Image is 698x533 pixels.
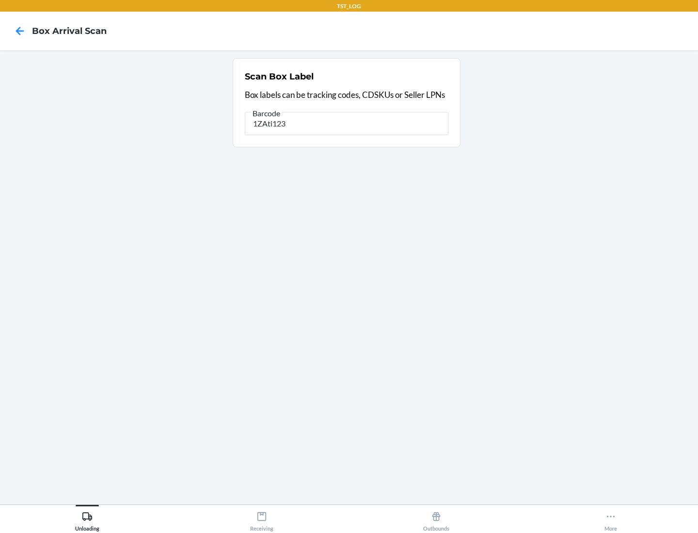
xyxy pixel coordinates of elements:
[523,505,698,532] button: More
[250,507,273,532] div: Receiving
[245,70,314,83] h2: Scan Box Label
[174,505,349,532] button: Receiving
[32,25,107,37] h4: Box Arrival Scan
[251,109,282,118] span: Barcode
[245,112,448,135] input: Barcode
[349,505,523,532] button: Outbounds
[423,507,449,532] div: Outbounds
[337,2,361,11] p: TST_LOG
[245,89,448,101] p: Box labels can be tracking codes, CDSKUs or Seller LPNs
[604,507,617,532] div: More
[75,507,99,532] div: Unloading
